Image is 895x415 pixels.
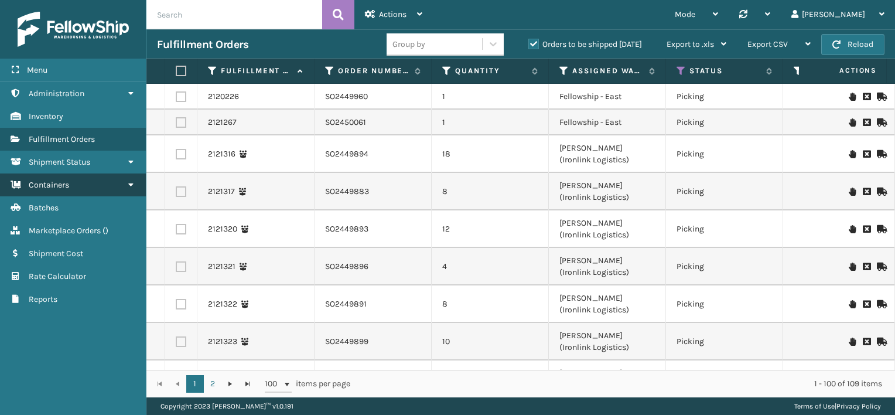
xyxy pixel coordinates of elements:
[849,188,856,196] i: On Hold
[29,89,84,98] span: Administration
[379,9,406,19] span: Actions
[821,34,884,55] button: Reload
[29,203,59,213] span: Batches
[325,117,366,128] a: SO2450061
[325,298,367,310] a: SO2449891
[325,148,368,160] a: SO2449894
[221,66,292,76] label: Fulfillment Order Id
[849,225,856,233] i: On Hold
[549,285,666,323] td: [PERSON_NAME] (Ironlink Logistics)
[160,397,293,415] p: Copyright 2023 [PERSON_NAME]™ v 1.0.191
[208,336,237,348] a: 2121323
[392,38,425,50] div: Group by
[549,360,666,398] td: [PERSON_NAME] (Ironlink Logistics)
[802,61,884,80] span: Actions
[549,248,666,285] td: [PERSON_NAME] (Ironlink Logistics)
[549,110,666,135] td: Fellowship - East
[367,378,882,390] div: 1 - 100 of 109 items
[338,66,409,76] label: Order Number
[208,261,235,273] a: 2121321
[325,261,368,273] a: SO2449896
[432,285,549,323] td: 8
[239,375,257,393] a: Go to the last page
[29,226,101,236] span: Marketplace Orders
[877,300,884,308] i: Mark as Shipped
[863,263,870,271] i: Request to Be Cancelled
[863,338,870,346] i: Request to Be Cancelled
[226,379,235,389] span: Go to the next page
[666,248,783,285] td: Picking
[432,360,549,398] td: 10
[572,66,643,76] label: Assigned Warehouse
[863,93,870,101] i: Request to Be Cancelled
[221,375,239,393] a: Go to the next page
[549,210,666,248] td: [PERSON_NAME] (Ironlink Logistics)
[103,226,108,236] span: ( )
[747,39,788,49] span: Export CSV
[29,111,63,121] span: Inventory
[208,91,239,103] a: 2120226
[549,84,666,110] td: Fellowship - East
[208,148,235,160] a: 2121316
[877,118,884,127] i: Mark as Shipped
[18,12,129,47] img: logo
[666,285,783,323] td: Picking
[208,117,237,128] a: 2121267
[877,263,884,271] i: Mark as Shipped
[325,336,368,348] a: SO2449899
[877,225,884,233] i: Mark as Shipped
[666,323,783,360] td: Picking
[666,110,783,135] td: Picking
[667,39,714,49] span: Export to .xls
[27,65,47,75] span: Menu
[432,173,549,210] td: 8
[186,375,204,393] a: 1
[549,135,666,173] td: [PERSON_NAME] (Ironlink Logistics)
[432,323,549,360] td: 10
[549,173,666,210] td: [PERSON_NAME] (Ironlink Logistics)
[849,150,856,158] i: On Hold
[863,300,870,308] i: Request to Be Cancelled
[666,135,783,173] td: Picking
[666,173,783,210] td: Picking
[549,323,666,360] td: [PERSON_NAME] (Ironlink Logistics)
[877,338,884,346] i: Mark as Shipped
[325,223,368,235] a: SO2449893
[325,186,369,198] a: SO2449883
[325,91,368,103] a: SO2449960
[29,134,95,144] span: Fulfillment Orders
[666,210,783,248] td: Picking
[29,249,83,258] span: Shipment Cost
[157,38,248,52] h3: Fulfillment Orders
[849,93,856,101] i: On Hold
[265,375,350,393] span: items per page
[29,180,69,190] span: Containers
[863,150,870,158] i: Request to Be Cancelled
[877,188,884,196] i: Mark as Shipped
[877,93,884,101] i: Mark as Shipped
[666,360,783,398] td: Picking
[689,66,760,76] label: Status
[432,248,549,285] td: 4
[528,39,642,49] label: Orders to be shipped [DATE]
[208,186,235,198] a: 2121317
[29,294,57,304] span: Reports
[432,135,549,173] td: 18
[204,375,221,393] a: 2
[432,210,549,248] td: 12
[432,110,549,135] td: 1
[836,402,881,410] a: Privacy Policy
[877,150,884,158] i: Mark as Shipped
[666,84,783,110] td: Picking
[208,223,237,235] a: 2121320
[29,157,90,167] span: Shipment Status
[455,66,526,76] label: Quantity
[863,188,870,196] i: Request to Be Cancelled
[849,118,856,127] i: On Hold
[794,402,835,410] a: Terms of Use
[849,338,856,346] i: On Hold
[849,300,856,308] i: On Hold
[794,397,881,415] div: |
[432,84,549,110] td: 1
[675,9,695,19] span: Mode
